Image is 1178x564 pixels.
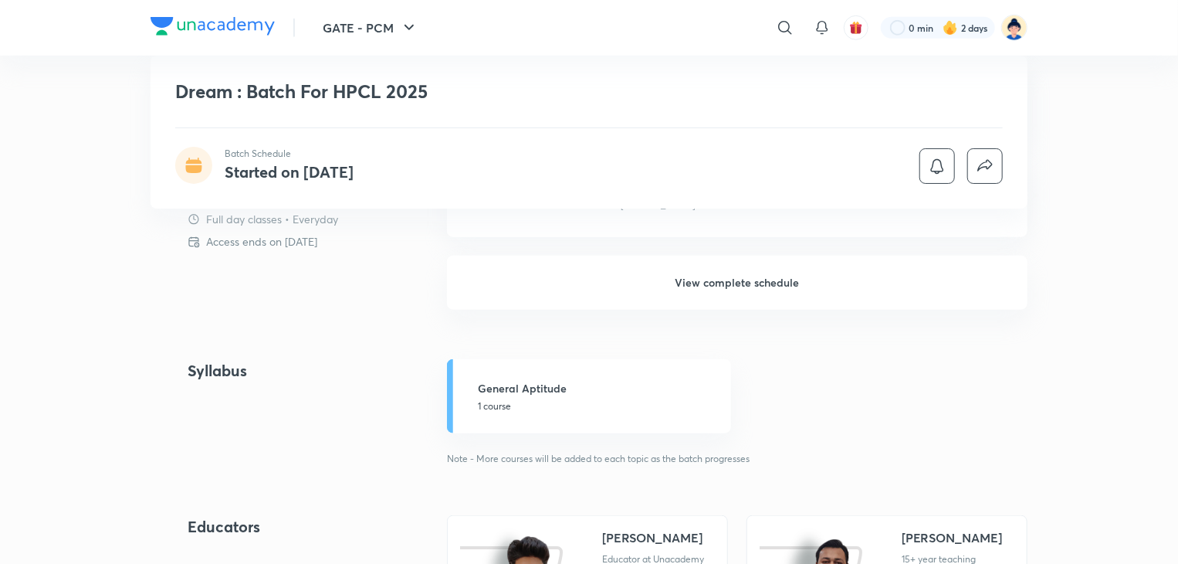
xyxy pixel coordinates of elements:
p: Batch Schedule [225,147,354,161]
button: GATE - PCM [313,12,428,43]
button: avatar [844,15,868,40]
h4: Educators [188,515,398,539]
a: Company Logo [151,17,275,39]
h4: Started on [DATE] [225,161,354,182]
p: Full day classes • Everyday [206,211,338,227]
h4: Syllabus [188,359,397,382]
img: streak [943,20,958,36]
img: Company Logo [151,17,275,36]
h6: View complete schedule [447,256,1027,310]
h1: Dream : Batch For HPCL 2025 [175,80,780,103]
p: Note - More courses will be added to each topic as the batch progresses [447,452,1027,466]
h5: General Aptitude [478,380,722,396]
p: Access ends on [DATE] [206,233,317,250]
div: [PERSON_NAME] [902,528,1002,547]
div: [PERSON_NAME] [602,528,702,547]
p: 1 course [478,399,722,413]
img: Mohit [1001,15,1027,41]
img: avatar [849,21,863,35]
a: General Aptitude1 course [447,359,731,433]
